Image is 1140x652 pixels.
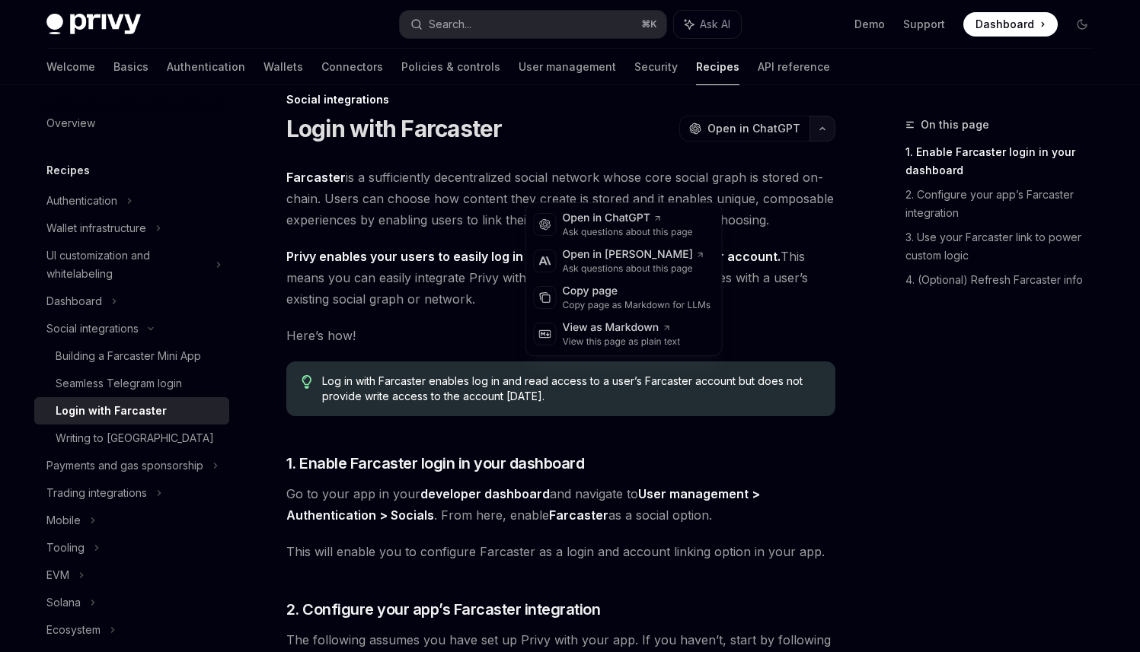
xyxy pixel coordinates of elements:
a: Building a Farcaster Mini App [34,342,229,370]
strong: Farcaster [549,507,608,523]
div: Social integrations [286,92,835,107]
div: Open in ChatGPT [563,211,693,226]
a: Welcome [46,49,95,85]
div: Search... [429,15,471,33]
span: This means you can easily integrate Privy with Farcaster to compose experiences with a user’s exi... [286,246,835,310]
button: Toggle dark mode [1070,12,1094,37]
div: UI customization and whitelabeling [46,246,206,283]
div: Ask questions about this page [563,226,693,238]
button: Open in ChatGPT [679,116,809,142]
a: Security [634,49,678,85]
a: Writing to [GEOGRAPHIC_DATA] [34,425,229,452]
a: Seamless Telegram login [34,370,229,397]
a: Dashboard [963,12,1058,37]
a: 4. (Optional) Refresh Farcaster info [905,268,1106,292]
h5: Recipes [46,161,90,180]
a: 1. Enable Farcaster login in your dashboard [905,140,1106,183]
svg: Tip [302,375,312,389]
div: Dashboard [46,292,102,310]
a: Farcaster [286,170,346,186]
div: Wallet infrastructure [46,219,146,237]
div: Seamless Telegram login [56,374,182,393]
div: View this page as plain text [563,336,681,348]
div: Trading integrations [46,484,147,502]
a: Support [903,17,945,32]
span: Open in ChatGPT [707,121,800,136]
div: Overview [46,114,95,132]
a: 3. Use your Farcaster link to power custom logic [905,225,1106,268]
h1: Login with Farcaster [286,115,503,142]
img: dark logo [46,14,141,35]
div: Copy page [563,284,711,299]
div: Building a Farcaster Mini App [56,347,201,365]
a: Connectors [321,49,383,85]
strong: Privy enables your users to easily log in to your app using their Farcaster account. [286,249,781,264]
div: Ask questions about this page [563,262,705,275]
div: Copy page as Markdown for LLMs [563,299,711,311]
span: 1. Enable Farcaster login in your dashboard [286,453,585,474]
span: On this page [921,116,989,134]
div: EVM [46,566,69,584]
div: Solana [46,593,81,612]
a: Overview [34,110,229,137]
span: Log in with Farcaster enables log in and read access to a user’s Farcaster account but does not p... [322,374,819,404]
a: Login with Farcaster [34,397,229,425]
span: This will enable you to configure Farcaster as a login and account linking option in your app. [286,541,835,562]
span: ⌘ K [641,18,657,30]
button: Search...⌘K [400,11,666,38]
div: Open in [PERSON_NAME] [563,247,705,262]
div: Social integrations [46,320,139,338]
a: developer dashboard [420,486,550,502]
div: Writing to [GEOGRAPHIC_DATA] [56,429,214,447]
div: View as Markdown [563,320,681,336]
a: Authentication [167,49,245,85]
div: Mobile [46,511,81,530]
span: Here’s how! [286,325,835,346]
button: Ask AI [674,11,741,38]
a: Wallets [263,49,303,85]
span: is a sufficiently decentralized social network whose core social graph is stored on-chain. Users ... [286,167,835,231]
a: Recipes [696,49,739,85]
a: Policies & controls [401,49,500,85]
div: Ecosystem [46,621,101,639]
a: Demo [854,17,885,32]
div: Payments and gas sponsorship [46,456,203,475]
a: API reference [758,49,830,85]
span: Ask AI [700,17,730,32]
div: Login with Farcaster [56,402,167,420]
strong: Farcaster [286,170,346,185]
div: Tooling [46,539,85,557]
span: Dashboard [976,17,1034,32]
a: Basics [113,49,148,85]
a: 2. Configure your app’s Farcaster integration [905,183,1106,225]
a: User management [519,49,616,85]
div: Authentication [46,192,117,210]
span: Go to your app in your and navigate to . From here, enable as a social option. [286,483,835,526]
span: 2. Configure your app’s Farcaster integration [286,599,601,620]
